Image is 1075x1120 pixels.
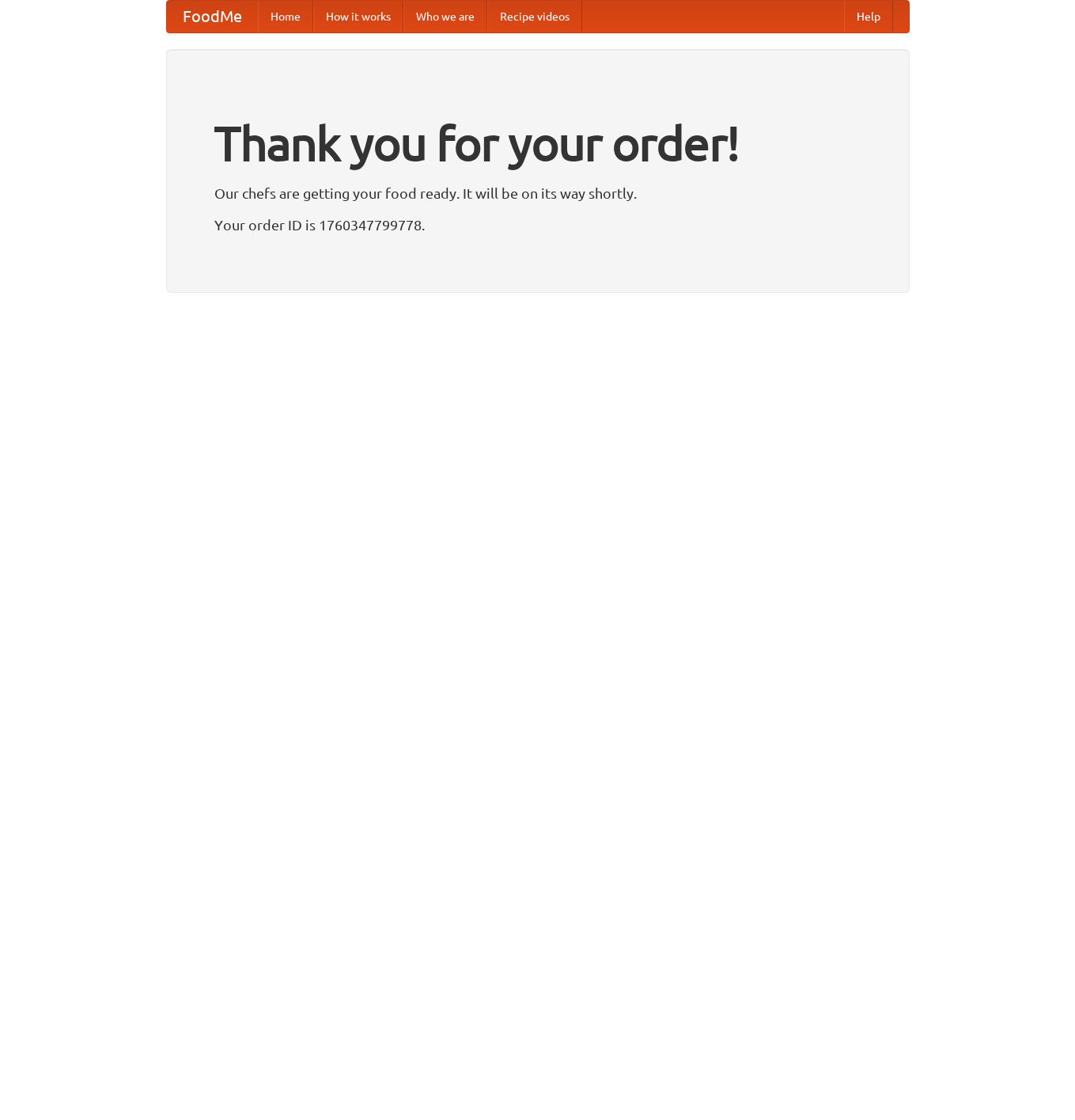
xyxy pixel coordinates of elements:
a: Who we are [403,1,487,32]
a: How it works [313,1,403,32]
a: Recipe videos [487,1,582,32]
a: Help [844,1,893,32]
p: Our chefs are getting your food ready. It will be on its way shortly. [214,181,861,205]
a: FoodMe [167,1,258,32]
a: Home [258,1,313,32]
p: Your order ID is 1760347799778. [214,213,861,237]
h1: Thank you for your order! [214,105,861,181]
